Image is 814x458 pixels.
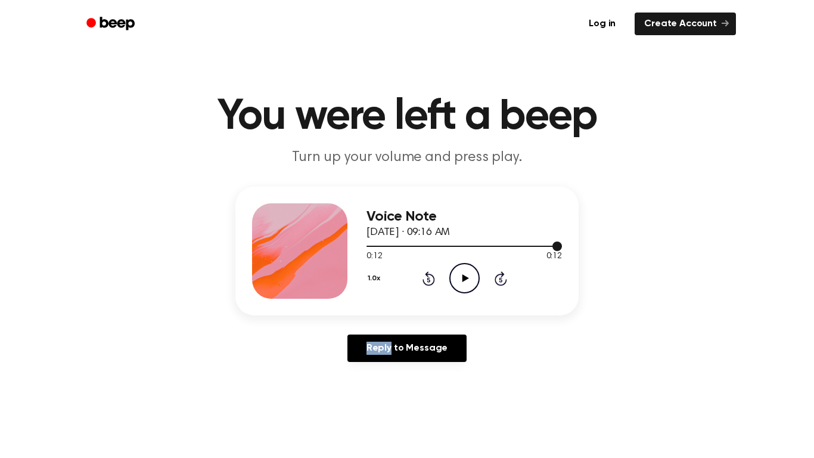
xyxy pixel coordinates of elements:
a: Reply to Message [347,335,467,362]
a: Create Account [635,13,736,35]
a: Beep [78,13,145,36]
p: Turn up your volume and press play. [178,148,636,168]
button: 1.0x [366,268,384,289]
span: 0:12 [546,250,562,263]
a: Log in [577,10,627,38]
span: [DATE] · 09:16 AM [366,227,450,238]
h1: You were left a beep [102,95,712,138]
h3: Voice Note [366,209,562,225]
span: 0:12 [366,250,382,263]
